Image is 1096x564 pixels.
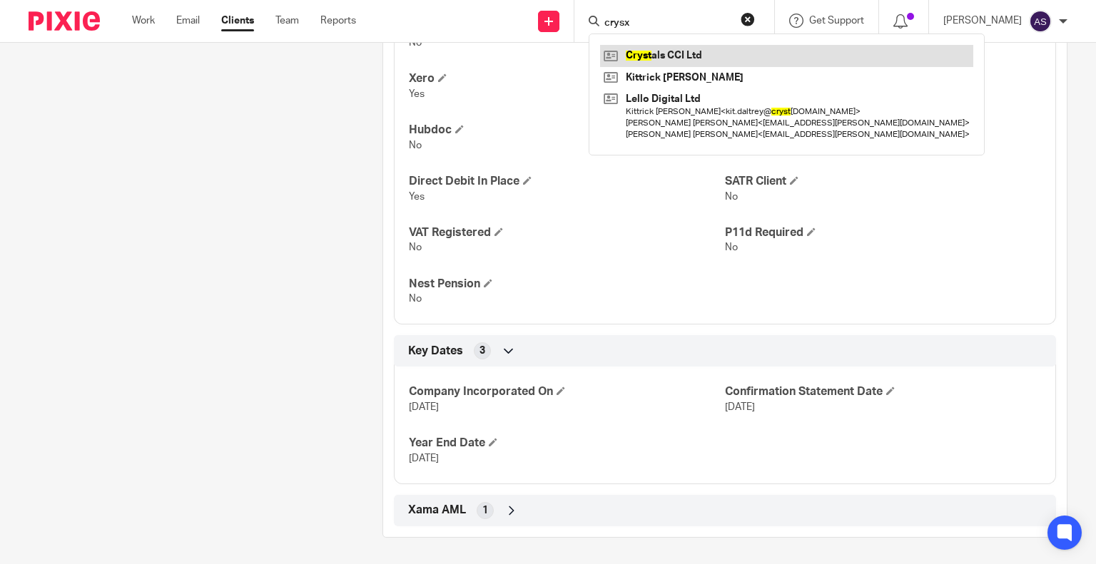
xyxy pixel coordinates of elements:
[725,242,738,252] span: No
[409,277,725,292] h4: Nest Pension
[221,14,254,28] a: Clients
[320,14,356,28] a: Reports
[725,384,1041,399] h4: Confirmation Statement Date
[1029,10,1052,33] img: svg%3E
[409,384,725,399] h4: Company Incorporated On
[603,17,731,30] input: Search
[725,225,1041,240] h4: P11d Required
[408,503,466,518] span: Xama AML
[409,225,725,240] h4: VAT Registered
[409,38,422,48] span: No
[409,192,425,202] span: Yes
[275,14,299,28] a: Team
[725,174,1041,189] h4: SATR Client
[132,14,155,28] a: Work
[29,11,100,31] img: Pixie
[409,294,422,304] span: No
[409,453,439,463] span: [DATE]
[725,402,755,412] span: [DATE]
[409,242,422,252] span: No
[409,89,425,99] span: Yes
[409,71,725,86] h4: Xero
[176,14,200,28] a: Email
[482,503,488,518] span: 1
[741,12,755,26] button: Clear
[409,402,439,412] span: [DATE]
[809,16,864,26] span: Get Support
[943,14,1022,28] p: [PERSON_NAME]
[409,174,725,189] h4: Direct Debit In Place
[408,344,463,359] span: Key Dates
[725,192,738,202] span: No
[409,436,725,451] h4: Year End Date
[479,344,485,358] span: 3
[409,140,422,150] span: No
[409,123,725,138] h4: Hubdoc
